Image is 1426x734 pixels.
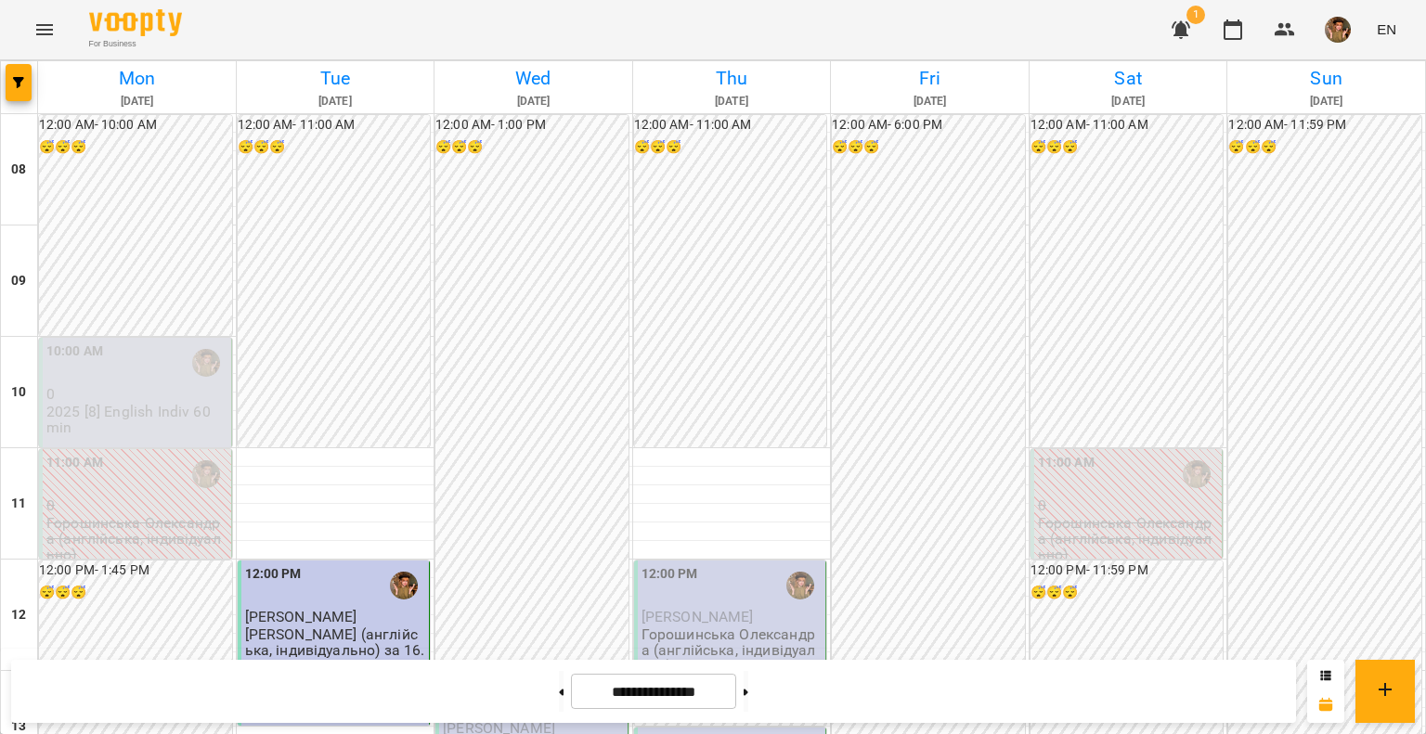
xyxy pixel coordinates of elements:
[11,605,26,625] h6: 12
[46,404,227,436] p: 2025 [8] English Indiv 60 min
[46,515,227,563] p: Горошинська Олександра (англійська, індивідуально)
[1032,93,1225,110] h6: [DATE]
[636,64,828,93] h6: Thu
[1031,560,1224,581] h6: 12:00 PM - 11:59 PM
[89,9,182,36] img: Voopty Logo
[1369,12,1404,46] button: EN
[1031,137,1224,158] h6: 😴😴😴
[437,93,629,110] h6: [DATE]
[11,382,26,403] h6: 10
[46,497,227,513] p: 0
[39,583,232,603] h6: 😴😴😴
[1038,497,1219,513] p: 0
[636,93,828,110] h6: [DATE]
[39,560,232,581] h6: 12:00 PM - 1:45 PM
[1031,115,1224,135] h6: 12:00 AM - 11:00 AM
[832,115,1025,135] h6: 12:00 AM - 6:00 PM
[240,93,432,110] h6: [DATE]
[192,460,220,488] img: Горошинська Олександра (а)
[1228,115,1421,135] h6: 12:00 AM - 11:59 PM
[245,626,426,675] p: [PERSON_NAME] (англійська, індивідуально) за 16.10
[39,137,232,158] h6: 😴😴😴
[22,7,67,52] button: Menu
[634,137,827,158] h6: 😴😴😴
[642,626,823,675] p: Горошинська Олександра (англійська, індивідуально)
[390,572,418,599] img: Горошинська Олександра (а)
[192,349,220,377] img: Горошинська Олександра (а)
[11,271,26,291] h6: 09
[435,137,629,158] h6: 😴😴😴
[1038,453,1095,473] label: 11:00 AM
[1228,137,1421,158] h6: 😴😴😴
[1230,93,1422,110] h6: [DATE]
[435,115,629,135] h6: 12:00 AM - 1:00 PM
[1183,460,1211,488] img: Горошинська Олександра (а)
[238,115,431,135] h6: 12:00 AM - 11:00 AM
[238,137,431,158] h6: 😴😴😴
[834,93,1026,110] h6: [DATE]
[786,572,814,599] img: Горошинська Олександра (а)
[834,64,1026,93] h6: Fri
[634,115,827,135] h6: 12:00 AM - 11:00 AM
[642,608,754,625] span: [PERSON_NAME]
[832,137,1025,158] h6: 😴😴😴
[39,115,232,135] h6: 12:00 AM - 10:00 AM
[46,386,227,402] p: 0
[642,564,698,585] label: 12:00 PM
[245,608,357,625] span: [PERSON_NAME]
[89,38,182,50] span: For Business
[41,64,233,93] h6: Mon
[1186,6,1205,24] span: 1
[245,564,302,585] label: 12:00 PM
[240,64,432,93] h6: Tue
[41,93,233,110] h6: [DATE]
[1325,17,1351,43] img: 166010c4e833d35833869840c76da126.jpeg
[1230,64,1422,93] h6: Sun
[46,453,103,473] label: 11:00 AM
[1031,583,1224,603] h6: 😴😴😴
[11,160,26,180] h6: 08
[437,64,629,93] h6: Wed
[46,341,103,362] label: 10:00 AM
[1377,19,1396,39] span: EN
[11,494,26,514] h6: 11
[1038,515,1219,563] p: Горошинська Олександра (англійська, індивідуально)
[1032,64,1225,93] h6: Sat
